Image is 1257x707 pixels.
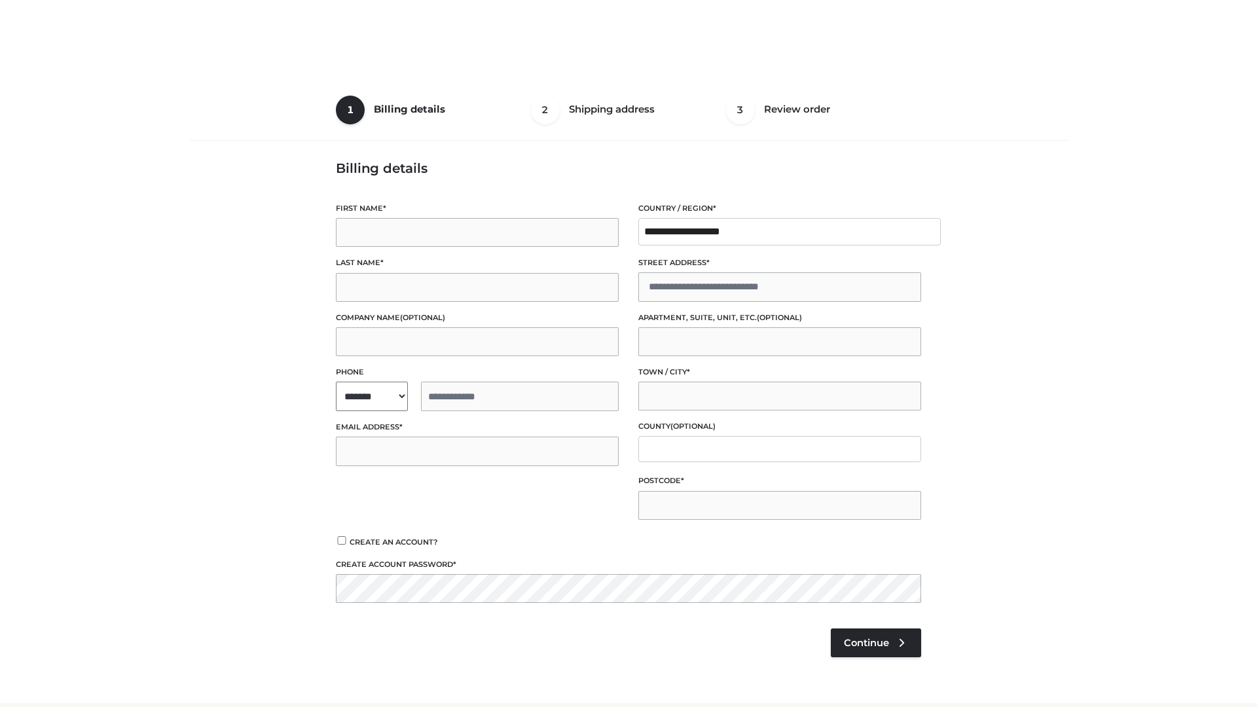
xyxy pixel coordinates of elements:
label: Company name [336,312,619,324]
span: 2 [531,96,560,124]
span: (optional) [757,313,802,322]
label: Apartment, suite, unit, etc. [638,312,921,324]
label: Create account password [336,558,921,571]
h3: Billing details [336,160,921,176]
label: Last name [336,257,619,269]
label: County [638,420,921,433]
label: Country / Region [638,202,921,215]
label: Phone [336,366,619,378]
span: (optional) [670,422,716,431]
label: Email address [336,421,619,433]
label: Town / City [638,366,921,378]
span: Billing details [374,103,445,115]
a: Continue [831,628,921,657]
span: Create an account? [350,537,438,547]
label: Postcode [638,475,921,487]
span: 3 [726,96,755,124]
span: Continue [844,637,889,649]
span: Review order [764,103,830,115]
span: 1 [336,96,365,124]
input: Create an account? [336,536,348,545]
span: (optional) [400,313,445,322]
label: First name [336,202,619,215]
label: Street address [638,257,921,269]
span: Shipping address [569,103,655,115]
